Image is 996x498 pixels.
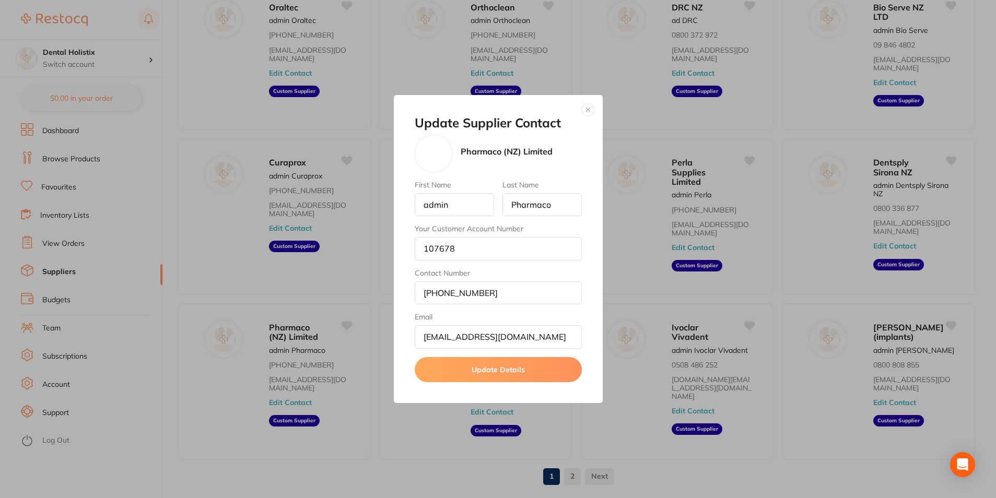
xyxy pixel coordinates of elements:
[415,269,582,277] label: Contact Number
[950,452,975,477] div: Open Intercom Messenger
[415,313,582,321] label: Email
[415,224,582,233] label: Your Customer Account Number
[461,147,553,156] p: Pharmaco (NZ) Limited
[415,181,494,189] label: First Name
[415,357,582,382] button: Update Details
[415,116,582,131] h2: Update Supplier Contact
[502,181,582,189] label: Last Name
